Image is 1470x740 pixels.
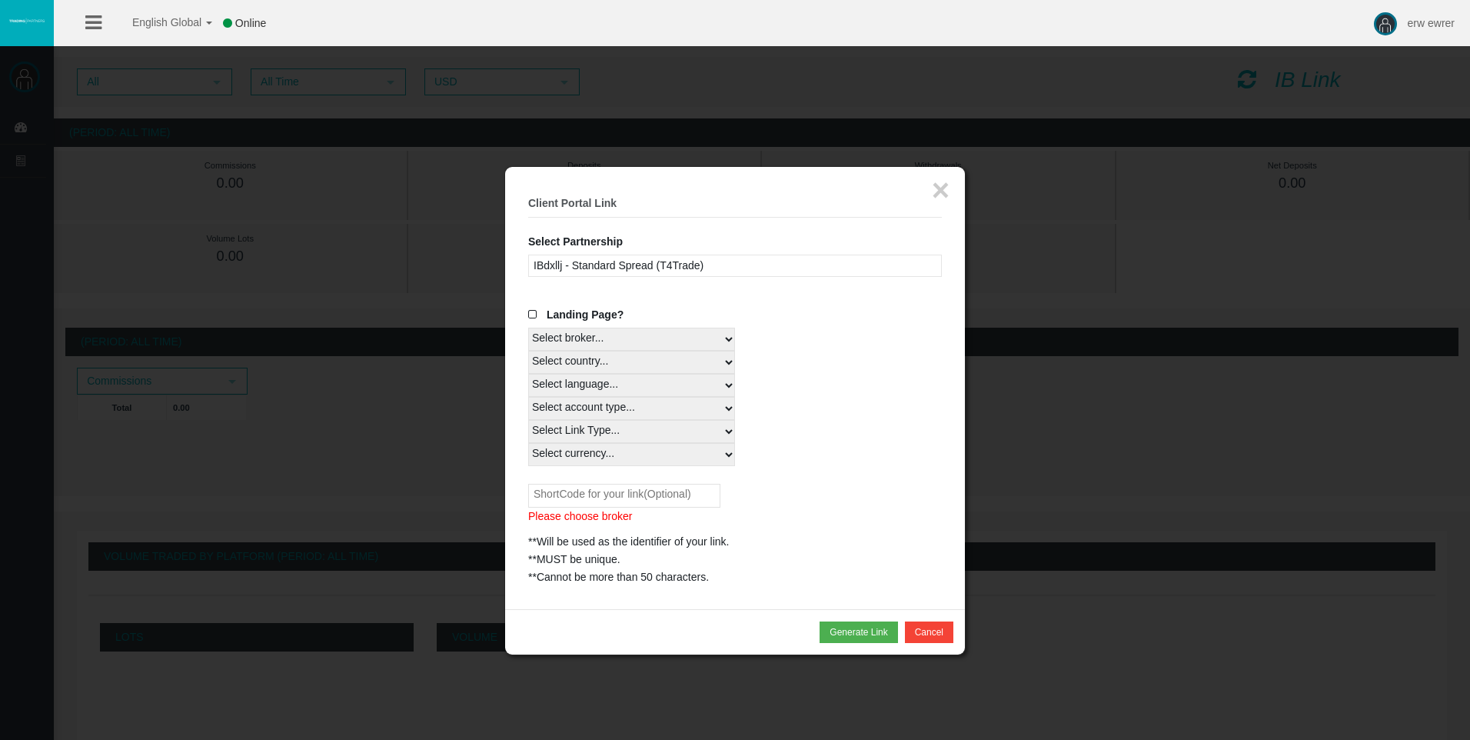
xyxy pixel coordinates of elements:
span: erw ewrer [1408,17,1455,29]
b: Client Portal Link [528,197,617,209]
button: × [932,175,950,205]
label: Select Partnership [528,233,623,251]
img: user-image [1374,12,1397,35]
p: Please choose broker [528,508,942,525]
div: **MUST be unique. [528,551,942,568]
span: English Global [112,16,201,28]
div: **Cannot be more than 50 characters. [528,568,942,586]
span: Landing Page? [547,308,624,321]
button: Generate Link [820,622,897,643]
div: **Will be used as the identifier of your link. [528,533,942,551]
span: Online [235,17,266,29]
div: IBdxllj - Standard Spread (T4Trade) [528,255,942,277]
input: ShortCode for your link(Optional) [528,484,720,508]
img: logo.svg [8,18,46,24]
button: Cancel [905,622,953,643]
